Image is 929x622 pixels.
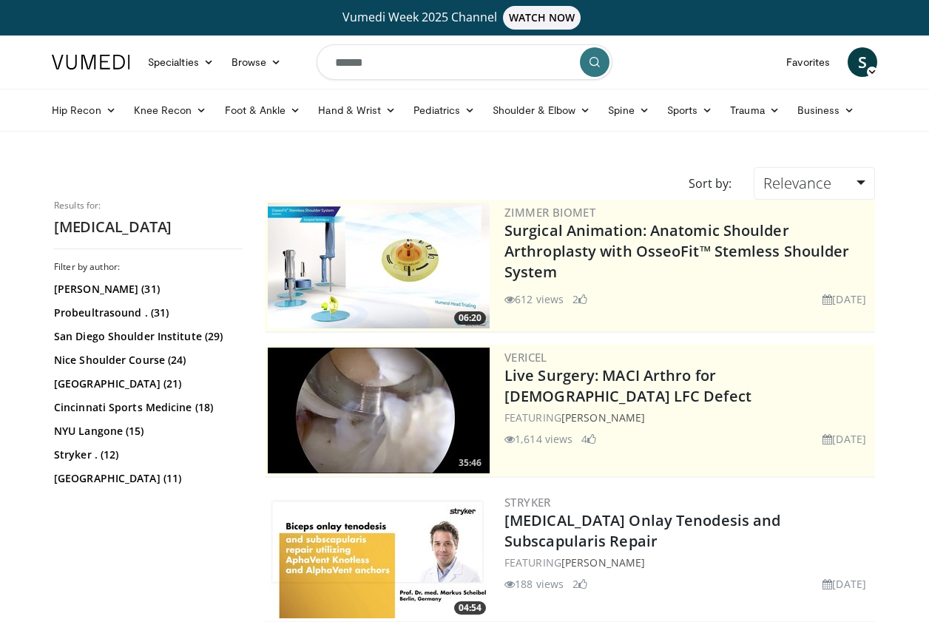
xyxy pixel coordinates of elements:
h3: Filter by author: [54,261,243,273]
li: 2 [572,291,587,307]
img: f0e53f01-d5db-4f12-81ed-ecc49cba6117.300x170_q85_crop-smart_upscale.jpg [268,493,490,618]
a: Shoulder & Elbow [484,95,599,125]
a: Nice Shoulder Course (24) [54,353,239,368]
a: Surgical Animation: Anatomic Shoulder Arthroplasty with OsseoFit™ Stemless Shoulder System [504,220,850,282]
span: 06:20 [454,311,486,325]
a: Stryker . (12) [54,447,239,462]
a: Knee Recon [125,95,216,125]
span: 04:54 [454,601,486,615]
a: Trauma [721,95,788,125]
a: Business [788,95,864,125]
a: [GEOGRAPHIC_DATA] (21) [54,376,239,391]
a: [GEOGRAPHIC_DATA] (11) [54,471,239,486]
a: [MEDICAL_DATA] Onlay Tenodesis and Subscapularis Repair [504,510,780,551]
li: [DATE] [822,576,866,592]
img: VuMedi Logo [52,55,130,70]
a: Browse [223,47,291,77]
p: Results for: [54,200,243,212]
a: Zimmer Biomet [504,205,595,220]
li: 188 views [504,576,564,592]
a: Spine [599,95,658,125]
a: 04:54 [268,493,490,618]
a: San Diego Shoulder Institute (29) [54,329,239,344]
span: Relevance [763,173,831,193]
li: [DATE] [822,431,866,447]
div: FEATURING [504,555,872,570]
a: Relevance [754,167,875,200]
a: 06:20 [268,203,490,328]
a: [PERSON_NAME] [561,555,645,569]
img: eb023345-1e2d-4374-a840-ddbc99f8c97c.300x170_q85_crop-smart_upscale.jpg [268,348,490,473]
li: 2 [572,576,587,592]
a: [PERSON_NAME] (31) [54,282,239,297]
li: 4 [581,431,596,447]
a: Vericel [504,350,547,365]
a: Favorites [777,47,839,77]
div: Sort by: [678,167,743,200]
span: 35:46 [454,456,486,470]
a: S [848,47,877,77]
a: Live Surgery: MACI Arthro for [DEMOGRAPHIC_DATA] LFC Defect [504,365,751,406]
a: Specialties [139,47,223,77]
a: Pediatrics [405,95,484,125]
a: [PERSON_NAME] [561,410,645,425]
a: Vumedi Week 2025 ChannelWATCH NOW [54,6,875,30]
span: WATCH NOW [503,6,581,30]
a: Stryker [504,495,551,510]
a: Hip Recon [43,95,125,125]
img: 84e7f812-2061-4fff-86f6-cdff29f66ef4.300x170_q85_crop-smart_upscale.jpg [268,203,490,328]
h2: [MEDICAL_DATA] [54,217,243,237]
div: FEATURING [504,410,872,425]
a: Hand & Wrist [309,95,405,125]
a: NYU Langone (15) [54,424,239,439]
li: 1,614 views [504,431,572,447]
input: Search topics, interventions [317,44,612,80]
a: Probeultrasound . (31) [54,305,239,320]
li: [DATE] [822,291,866,307]
li: 612 views [504,291,564,307]
a: Foot & Ankle [216,95,310,125]
a: Sports [658,95,722,125]
a: Cincinnati Sports Medicine (18) [54,400,239,415]
a: 35:46 [268,348,490,473]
